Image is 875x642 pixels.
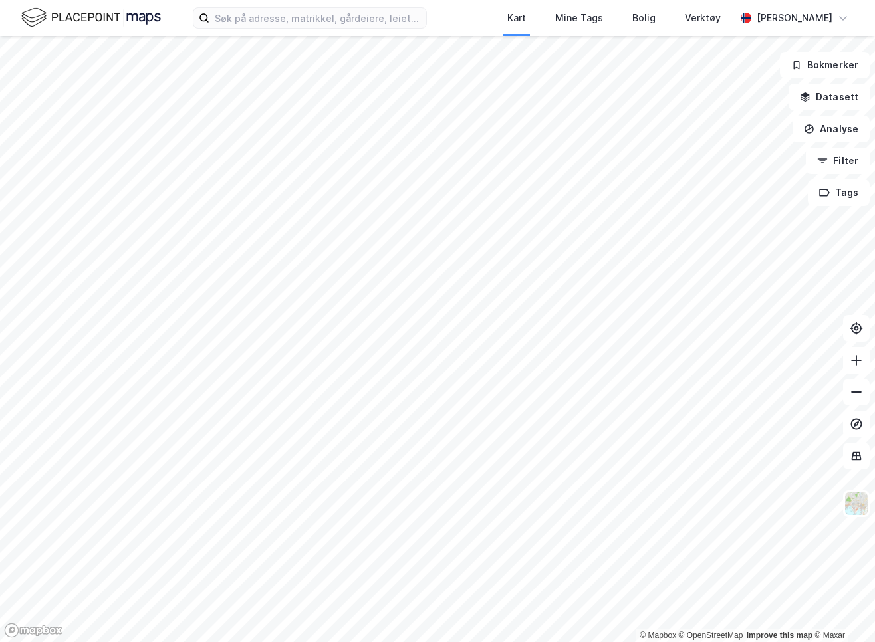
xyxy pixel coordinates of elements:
div: Kart [507,10,526,26]
div: Bolig [632,10,656,26]
div: [PERSON_NAME] [757,10,832,26]
a: Mapbox homepage [4,623,62,638]
button: Datasett [789,84,870,110]
button: Analyse [793,116,870,142]
div: Kontrollprogram for chat [809,578,875,642]
button: Tags [808,179,870,206]
a: Improve this map [747,631,812,640]
a: Mapbox [640,631,676,640]
button: Filter [806,148,870,174]
div: Verktøy [685,10,721,26]
input: Søk på adresse, matrikkel, gårdeiere, leietakere eller personer [209,8,426,28]
img: Z [844,491,869,516]
div: Mine Tags [555,10,603,26]
img: logo.f888ab2527a4732fd821a326f86c7f29.svg [21,6,161,29]
iframe: Chat Widget [809,578,875,642]
a: OpenStreetMap [679,631,743,640]
button: Bokmerker [780,52,870,78]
